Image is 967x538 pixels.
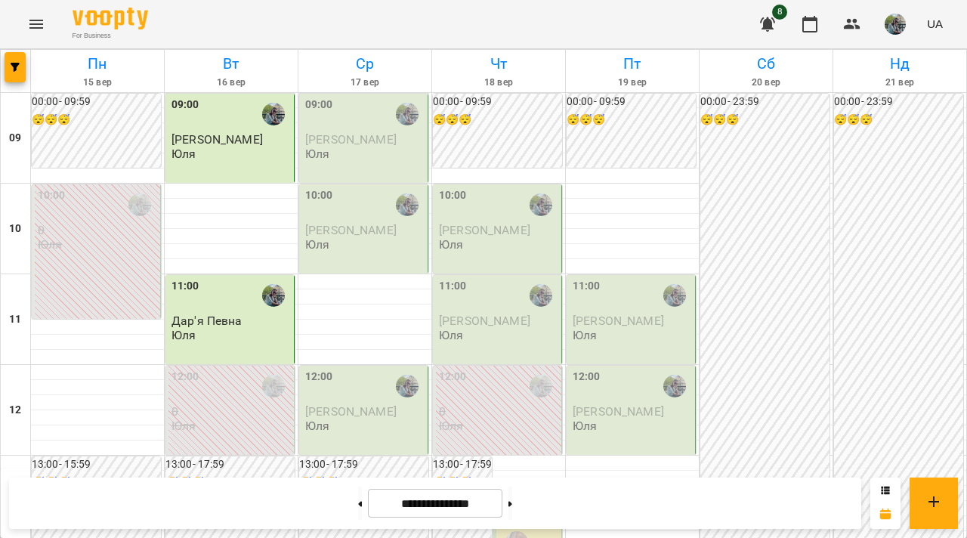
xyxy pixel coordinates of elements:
[305,187,333,204] label: 10:00
[73,31,148,41] span: For Business
[434,52,563,76] h6: Чт
[567,94,696,110] h6: 00:00 - 09:59
[33,52,162,76] h6: Пн
[663,375,686,397] img: Юля
[301,76,429,90] h6: 17 вер
[885,14,906,35] img: c71655888622cca4d40d307121b662d7.jpeg
[9,402,21,419] h6: 12
[305,223,397,237] span: [PERSON_NAME]
[9,221,21,237] h6: 10
[171,405,291,418] p: 0
[433,94,562,110] h6: 00:00 - 09:59
[305,419,329,432] p: Юля
[700,112,830,128] h6: 😴😴😴
[38,187,66,204] label: 10:00
[262,375,285,397] img: Юля
[171,132,263,147] span: [PERSON_NAME]
[568,52,697,76] h6: Пт
[165,456,295,473] h6: 13:00 - 17:59
[834,112,963,128] h6: 😴😴😴
[530,284,552,307] img: Юля
[573,278,601,295] label: 11:00
[305,238,329,251] p: Юля
[396,193,419,216] img: Юля
[702,76,830,90] h6: 20 вер
[439,329,463,342] p: Юля
[38,224,157,237] p: 0
[530,193,552,216] img: Юля
[262,284,285,307] img: Юля
[573,314,664,328] span: [PERSON_NAME]
[305,97,333,113] label: 09:00
[33,76,162,90] h6: 15 вер
[927,16,943,32] span: UA
[568,76,697,90] h6: 19 вер
[73,8,148,29] img: Voopty Logo
[32,94,161,110] h6: 00:00 - 09:59
[433,112,562,128] h6: 😴😴😴
[9,130,21,147] h6: 09
[32,112,161,128] h6: 😴😴😴
[439,314,530,328] span: [PERSON_NAME]
[836,76,964,90] h6: 21 вер
[171,97,199,113] label: 09:00
[439,187,467,204] label: 10:00
[439,238,463,251] p: Юля
[18,6,54,42] button: Menu
[167,52,295,76] h6: Вт
[834,94,963,110] h6: 00:00 - 23:59
[305,147,329,160] p: Юля
[305,404,397,419] span: [PERSON_NAME]
[439,369,467,385] label: 12:00
[171,369,199,385] label: 12:00
[262,103,285,125] img: Юля
[439,223,530,237] span: [PERSON_NAME]
[171,419,196,432] p: Юля
[573,329,597,342] p: Юля
[9,311,21,328] h6: 11
[32,456,161,473] h6: 13:00 - 15:59
[396,375,419,397] img: Юля
[128,193,151,216] img: Юля
[301,52,429,76] h6: Ср
[530,375,552,397] img: Юля
[567,112,696,128] h6: 😴😴😴
[167,76,295,90] h6: 16 вер
[439,405,558,418] p: 0
[836,52,964,76] h6: Нд
[171,147,196,160] p: Юля
[439,419,463,432] p: Юля
[702,52,830,76] h6: Сб
[396,103,419,125] img: Юля
[171,329,196,342] p: Юля
[772,5,787,20] span: 8
[663,284,686,307] img: Юля
[305,369,333,385] label: 12:00
[305,132,397,147] span: [PERSON_NAME]
[573,404,664,419] span: [PERSON_NAME]
[439,278,467,295] label: 11:00
[434,76,563,90] h6: 18 вер
[171,314,243,328] span: Дар'я Певна
[171,278,199,295] label: 11:00
[921,10,949,38] button: UA
[433,456,492,473] h6: 13:00 - 17:59
[700,94,830,110] h6: 00:00 - 23:59
[38,238,62,251] p: Юля
[299,456,428,473] h6: 13:00 - 17:59
[573,419,597,432] p: Юля
[573,369,601,385] label: 12:00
